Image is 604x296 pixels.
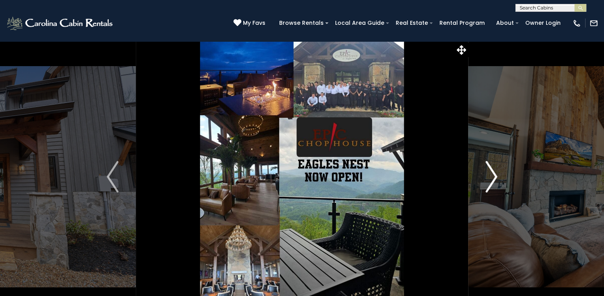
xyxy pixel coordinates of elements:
a: Real Estate [392,17,432,29]
img: White-1-2.png [6,15,115,31]
a: My Favs [233,19,267,28]
a: Owner Login [521,17,565,29]
a: Local Area Guide [331,17,388,29]
a: About [492,17,518,29]
a: Rental Program [435,17,489,29]
span: My Favs [243,19,265,27]
img: arrow [485,161,497,192]
img: arrow [107,161,119,192]
a: Browse Rentals [275,17,328,29]
img: mail-regular-white.png [589,19,598,28]
img: phone-regular-white.png [573,19,581,28]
